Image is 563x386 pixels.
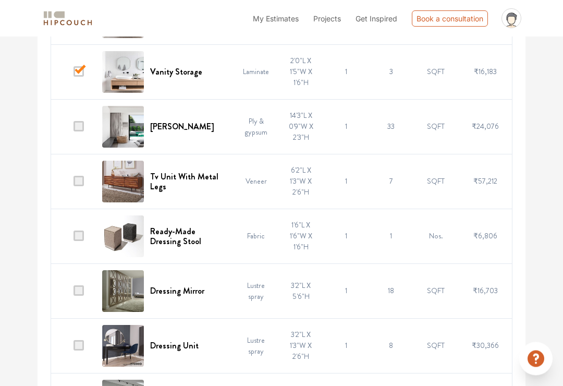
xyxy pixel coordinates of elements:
[150,122,214,132] h6: [PERSON_NAME]
[278,209,323,264] td: 1'6"L X 1'6"W X 1'6"H
[413,154,458,209] td: SQFT
[278,100,323,154] td: 14'3"L X 0'9"W X 2'3"H
[102,106,144,148] img: Curtain Pelmet
[324,100,369,154] td: 1
[369,154,413,209] td: 7
[150,341,199,351] h6: Dressing Unit
[234,264,279,319] td: Lustre spray
[253,14,299,23] span: My Estimates
[413,264,458,319] td: SQFT
[102,161,144,203] img: Tv Unit With Metal Legs
[473,286,498,296] span: ₹16,703
[413,319,458,373] td: SQFT
[278,319,323,373] td: 3'2"L X 1'3"W X 2'6"H
[369,209,413,264] td: 1
[369,100,413,154] td: 33
[356,14,397,23] span: Get Inspired
[278,264,323,319] td: 3'2"L X 5'6"H
[413,209,458,264] td: Nos.
[473,231,497,242] span: ₹6,806
[324,209,369,264] td: 1
[234,45,279,100] td: Laminate
[102,216,144,258] img: Ready-Made Dressing Stool
[473,176,497,187] span: ₹57,212
[42,7,94,30] span: logo-horizontal.svg
[413,100,458,154] td: SQFT
[324,45,369,100] td: 1
[472,122,499,132] span: ₹24,076
[102,325,144,367] img: Dressing Unit
[150,67,202,77] h6: Vanity Storage
[369,319,413,373] td: 8
[150,286,204,296] h6: Dressing Mirror
[150,227,227,247] h6: Ready-Made Dressing Stool
[234,154,279,209] td: Veneer
[278,154,323,209] td: 6'2"L X 1'3"W X 2'6"H
[102,52,144,93] img: Vanity Storage
[369,45,413,100] td: 3
[150,172,227,192] h6: Tv Unit With Metal Legs
[278,45,323,100] td: 2'0"L X 1'5"W X 1'6"H
[234,319,279,373] td: Lustre spray
[324,319,369,373] td: 1
[472,341,499,351] span: ₹30,366
[474,67,497,77] span: ₹16,183
[234,209,279,264] td: Fabric
[324,154,369,209] td: 1
[369,264,413,319] td: 18
[412,10,488,27] div: Book a consultation
[102,271,144,312] img: Dressing Mirror
[42,9,94,28] img: logo-horizontal.svg
[413,45,458,100] td: SQFT
[324,264,369,319] td: 1
[234,100,279,154] td: Ply & gypsum
[313,14,341,23] span: Projects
